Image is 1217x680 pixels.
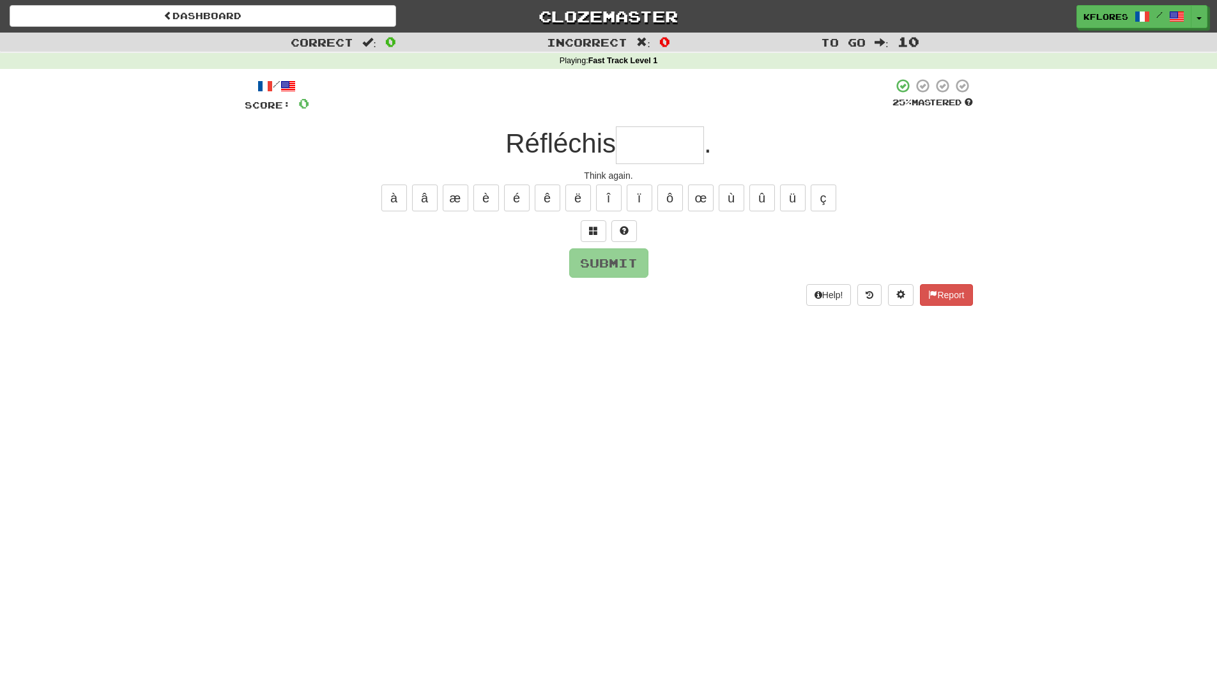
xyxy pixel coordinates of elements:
[857,284,882,306] button: Round history (alt+y)
[415,5,802,27] a: Clozemaster
[920,284,972,306] button: Report
[569,248,648,278] button: Submit
[505,128,616,158] span: Réfléchis
[811,185,836,211] button: ç
[659,34,670,49] span: 0
[780,185,806,211] button: ü
[749,185,775,211] button: û
[362,37,376,48] span: :
[596,185,622,211] button: î
[581,220,606,242] button: Switch sentence to multiple choice alt+p
[245,100,291,110] span: Score:
[892,97,973,109] div: Mastered
[547,36,627,49] span: Incorrect
[504,185,530,211] button: é
[588,56,658,65] strong: Fast Track Level 1
[898,34,919,49] span: 10
[245,78,309,94] div: /
[1076,5,1191,28] a: kflores /
[298,95,309,111] span: 0
[245,169,973,182] div: Think again.
[1083,11,1128,22] span: kflores
[1156,10,1163,19] span: /
[565,185,591,211] button: ë
[688,185,714,211] button: œ
[473,185,499,211] button: è
[875,37,889,48] span: :
[10,5,396,27] a: Dashboard
[535,185,560,211] button: ê
[892,97,912,107] span: 25 %
[821,36,866,49] span: To go
[657,185,683,211] button: ô
[806,284,852,306] button: Help!
[636,37,650,48] span: :
[627,185,652,211] button: ï
[385,34,396,49] span: 0
[291,36,353,49] span: Correct
[381,185,407,211] button: à
[412,185,438,211] button: â
[704,128,712,158] span: .
[443,185,468,211] button: æ
[719,185,744,211] button: ù
[611,220,637,242] button: Single letter hint - you only get 1 per sentence and score half the points! alt+h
